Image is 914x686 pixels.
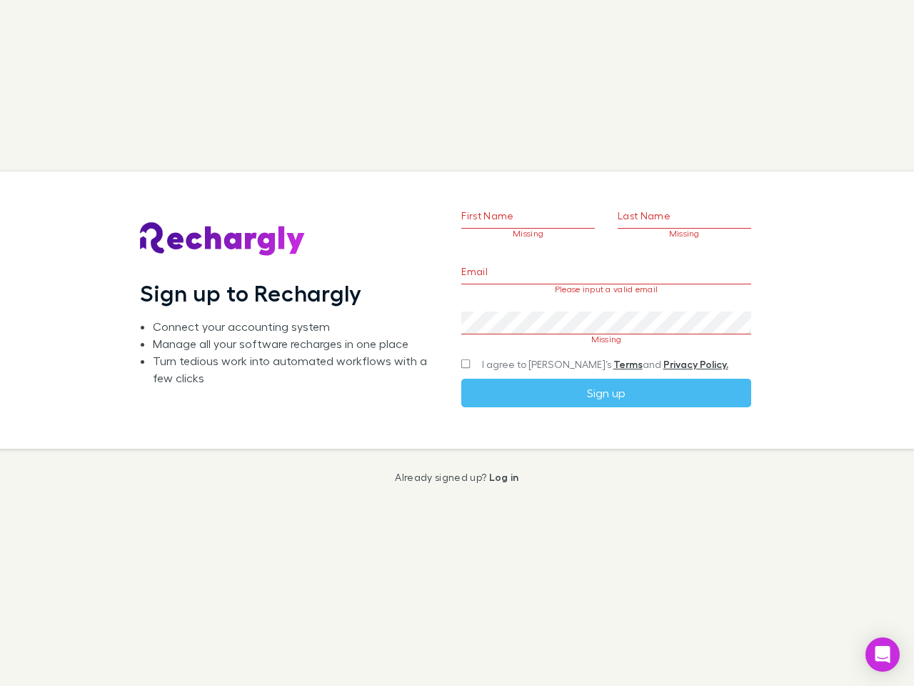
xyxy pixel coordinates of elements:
[153,335,438,352] li: Manage all your software recharges in one place
[153,352,438,387] li: Turn tedious work into automated workflows with a few clicks
[865,637,900,672] div: Open Intercom Messenger
[395,472,518,483] p: Already signed up?
[613,358,643,370] a: Terms
[140,222,306,257] img: Rechargly's Logo
[618,229,751,239] p: Missing
[461,379,750,407] button: Sign up
[461,334,750,344] p: Missing
[663,358,728,370] a: Privacy Policy.
[482,357,728,372] span: I agree to [PERSON_NAME]’s and
[140,279,362,307] h1: Sign up to Rechargly
[153,318,438,335] li: Connect your accounting system
[489,471,519,483] a: Log in
[461,284,750,294] p: Please input a valid email
[461,229,595,239] p: Missing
